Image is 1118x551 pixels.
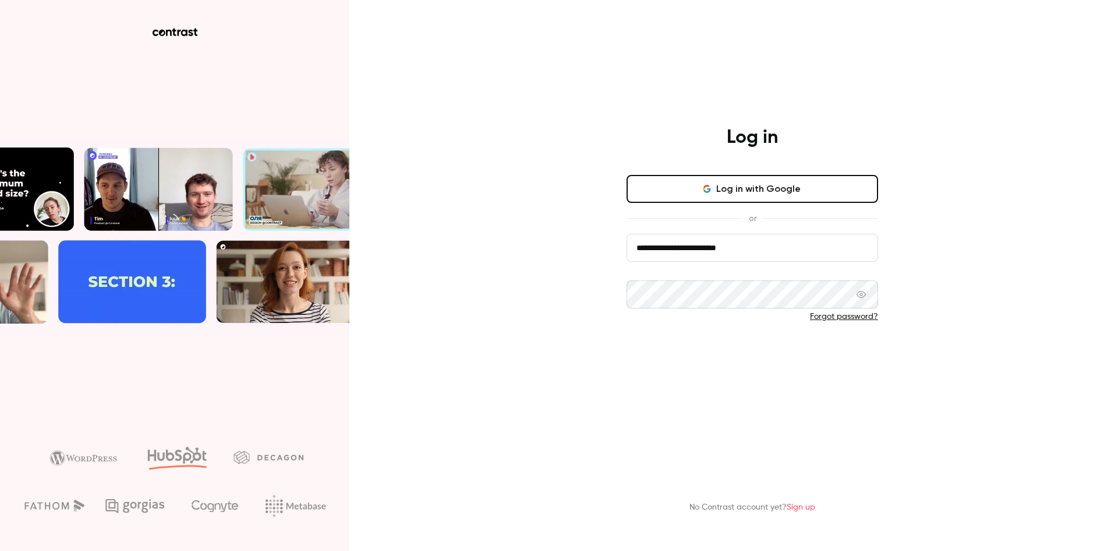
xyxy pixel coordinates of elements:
p: No Contrast account yet? [689,501,815,514]
a: Sign up [787,503,815,511]
span: or [743,212,762,224]
a: Forgot password? [810,313,878,321]
img: decagon [233,451,303,464]
button: Log in [627,341,878,369]
button: Log in with Google [627,175,878,203]
h4: Log in [727,126,778,149]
